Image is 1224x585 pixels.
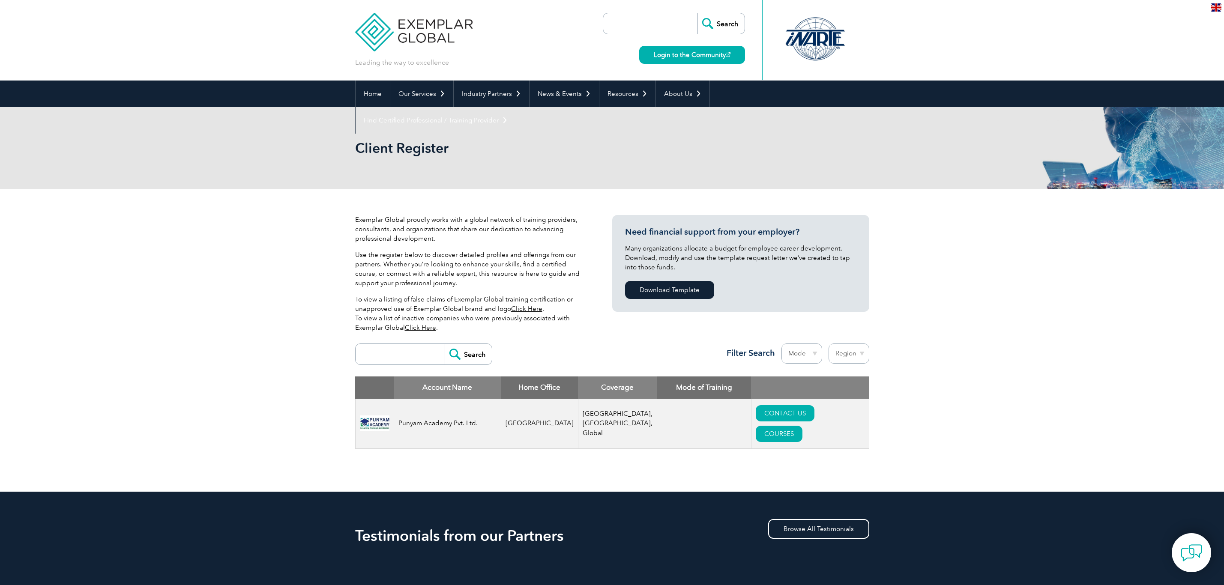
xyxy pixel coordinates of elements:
a: Click Here [405,324,436,331]
td: [GEOGRAPHIC_DATA], [GEOGRAPHIC_DATA], Global [578,399,657,449]
th: Coverage: activate to sort column ascending [578,376,657,399]
a: News & Events [530,81,599,107]
h2: Client Register [355,141,715,155]
h3: Need financial support from your employer? [625,227,856,237]
h2: Testimonials from our Partners [355,529,869,543]
h3: Filter Search [721,348,775,358]
p: Exemplar Global proudly works with a global network of training providers, consultants, and organ... [355,215,587,243]
a: Resources [599,81,655,107]
img: contact-chat.png [1181,542,1202,564]
img: en [1211,3,1221,12]
a: Find Certified Professional / Training Provider [356,107,516,134]
a: About Us [656,81,709,107]
a: COURSES [756,426,802,442]
a: Home [356,81,390,107]
a: Download Template [625,281,714,299]
th: : activate to sort column ascending [751,376,869,399]
td: [GEOGRAPHIC_DATA] [501,399,578,449]
img: open_square.png [726,52,730,57]
a: Login to the Community [639,46,745,64]
p: Leading the way to excellence [355,58,449,67]
p: To view a listing of false claims of Exemplar Global training certification or unapproved use of ... [355,295,587,332]
img: f556cbbb-8793-ea11-a812-000d3a79722d-logo.jpg [360,415,389,432]
td: Punyam Academy Pvt. Ltd. [394,399,501,449]
input: Search [697,13,745,34]
a: Industry Partners [454,81,529,107]
th: Mode of Training: activate to sort column ascending [657,376,751,399]
a: Click Here [511,305,542,313]
a: Our Services [390,81,453,107]
a: Browse All Testimonials [768,519,869,539]
a: CONTACT US [756,405,814,421]
p: Many organizations allocate a budget for employee career development. Download, modify and use th... [625,244,856,272]
input: Search [445,344,492,364]
th: Account Name: activate to sort column descending [394,376,501,399]
th: Home Office: activate to sort column ascending [501,376,578,399]
p: Use the register below to discover detailed profiles and offerings from our partners. Whether you... [355,250,587,288]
